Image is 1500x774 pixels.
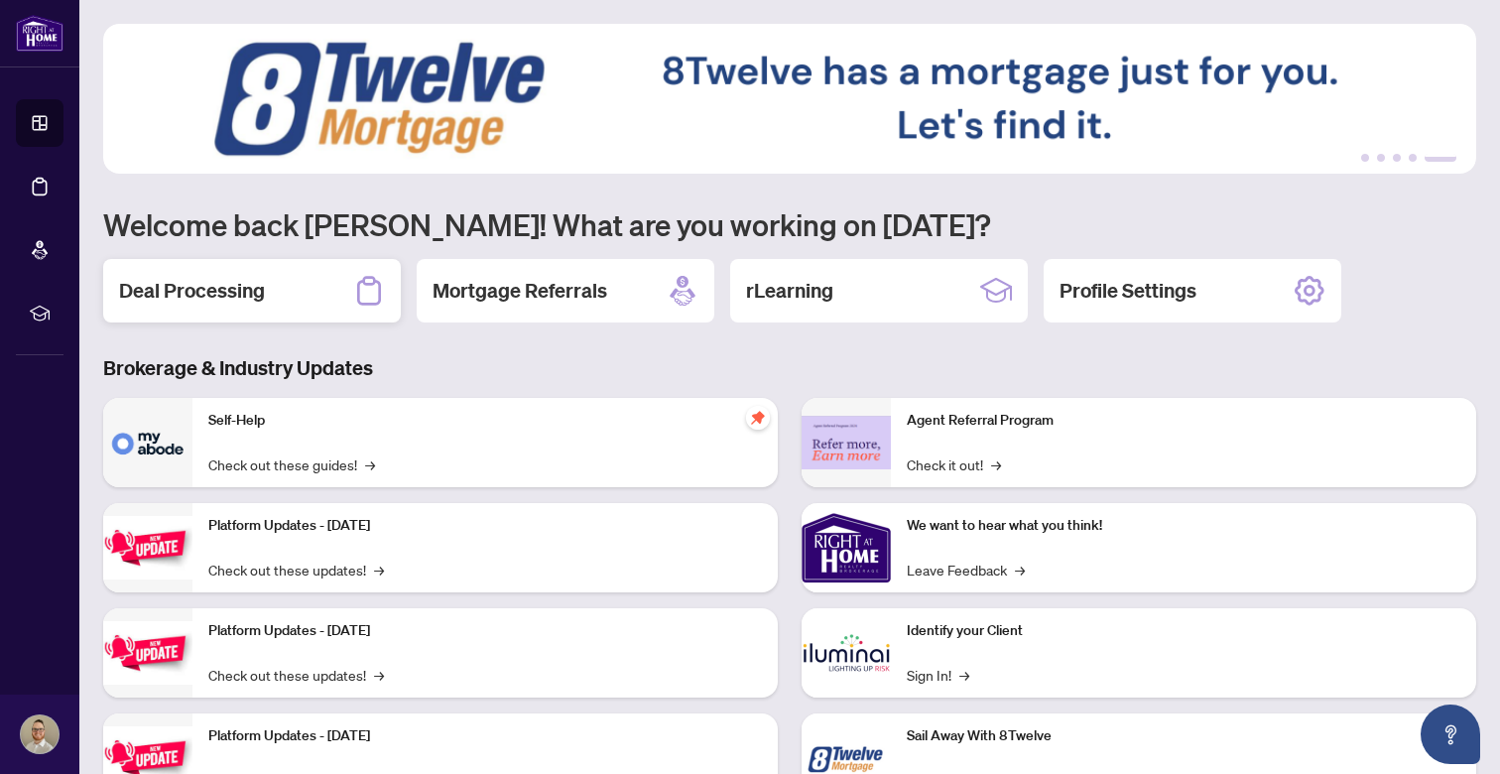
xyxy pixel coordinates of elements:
a: Check out these updates!→ [208,559,384,580]
img: Self-Help [103,398,192,487]
p: Agent Referral Program [907,410,1460,432]
p: Sail Away With 8Twelve [907,725,1460,747]
p: Platform Updates - [DATE] [208,515,762,537]
p: Platform Updates - [DATE] [208,725,762,747]
a: Check it out!→ [907,453,1001,475]
span: → [959,664,969,686]
span: → [1015,559,1025,580]
span: → [374,559,384,580]
a: Leave Feedback→ [907,559,1025,580]
h2: Deal Processing [119,277,265,305]
img: logo [16,15,63,52]
a: Check out these guides!→ [208,453,375,475]
button: 2 [1377,154,1385,162]
h2: Profile Settings [1060,277,1196,305]
a: Check out these updates!→ [208,664,384,686]
span: pushpin [746,406,770,430]
p: We want to hear what you think! [907,515,1460,537]
p: Identify your Client [907,620,1460,642]
button: Open asap [1421,705,1480,764]
button: 4 [1409,154,1417,162]
img: Identify your Client [802,608,891,698]
span: → [365,453,375,475]
img: Platform Updates - July 21, 2025 [103,516,192,579]
span: → [374,664,384,686]
button: 5 [1425,154,1456,162]
button: 1 [1361,154,1369,162]
a: Sign In!→ [907,664,969,686]
img: Agent Referral Program [802,416,891,470]
img: Profile Icon [21,715,59,753]
img: Platform Updates - July 8, 2025 [103,621,192,684]
h1: Welcome back [PERSON_NAME]! What are you working on [DATE]? [103,205,1476,243]
span: → [991,453,1001,475]
p: Platform Updates - [DATE] [208,620,762,642]
button: 3 [1393,154,1401,162]
p: Self-Help [208,410,762,432]
img: Slide 4 [103,24,1476,174]
h2: Mortgage Referrals [433,277,607,305]
h3: Brokerage & Industry Updates [103,354,1476,382]
img: We want to hear what you think! [802,503,891,592]
h2: rLearning [746,277,833,305]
